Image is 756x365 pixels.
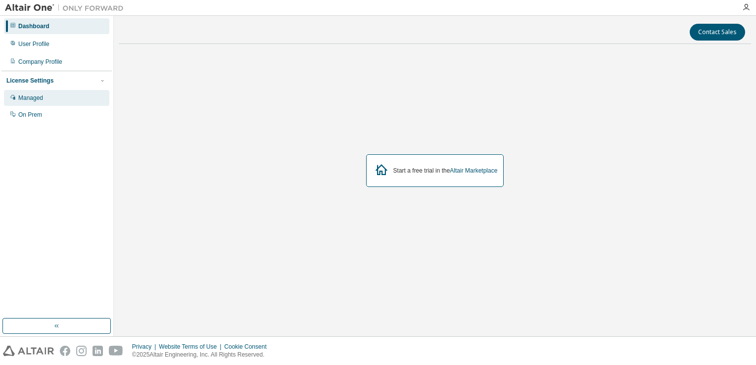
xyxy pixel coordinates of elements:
div: User Profile [18,40,49,48]
img: youtube.svg [109,346,123,356]
div: Cookie Consent [224,343,272,351]
div: Company Profile [18,58,62,66]
div: Dashboard [18,22,49,30]
img: instagram.svg [76,346,87,356]
button: Contact Sales [690,24,745,41]
div: Privacy [132,343,159,351]
div: Website Terms of Use [159,343,224,351]
div: Start a free trial in the [393,167,498,175]
img: altair_logo.svg [3,346,54,356]
p: © 2025 Altair Engineering, Inc. All Rights Reserved. [132,351,273,359]
div: License Settings [6,77,53,85]
img: linkedin.svg [93,346,103,356]
a: Altair Marketplace [450,167,497,174]
img: Altair One [5,3,129,13]
div: Managed [18,94,43,102]
img: facebook.svg [60,346,70,356]
div: On Prem [18,111,42,119]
